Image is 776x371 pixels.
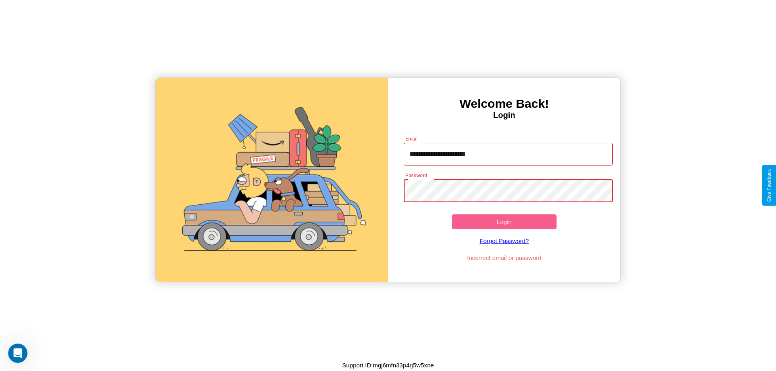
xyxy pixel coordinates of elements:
p: Support ID: mgj6mfn33p4rj5w5xne [342,360,434,371]
p: Incorrect email or password [400,252,609,263]
h3: Welcome Back! [388,97,620,111]
iframe: Intercom live chat [8,344,27,363]
button: Login [452,214,557,229]
label: Email [405,135,418,142]
img: gif [156,78,388,282]
h4: Login [388,111,620,120]
div: Give Feedback [766,169,772,202]
label: Password [405,172,427,179]
a: Forgot Password? [400,229,609,252]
